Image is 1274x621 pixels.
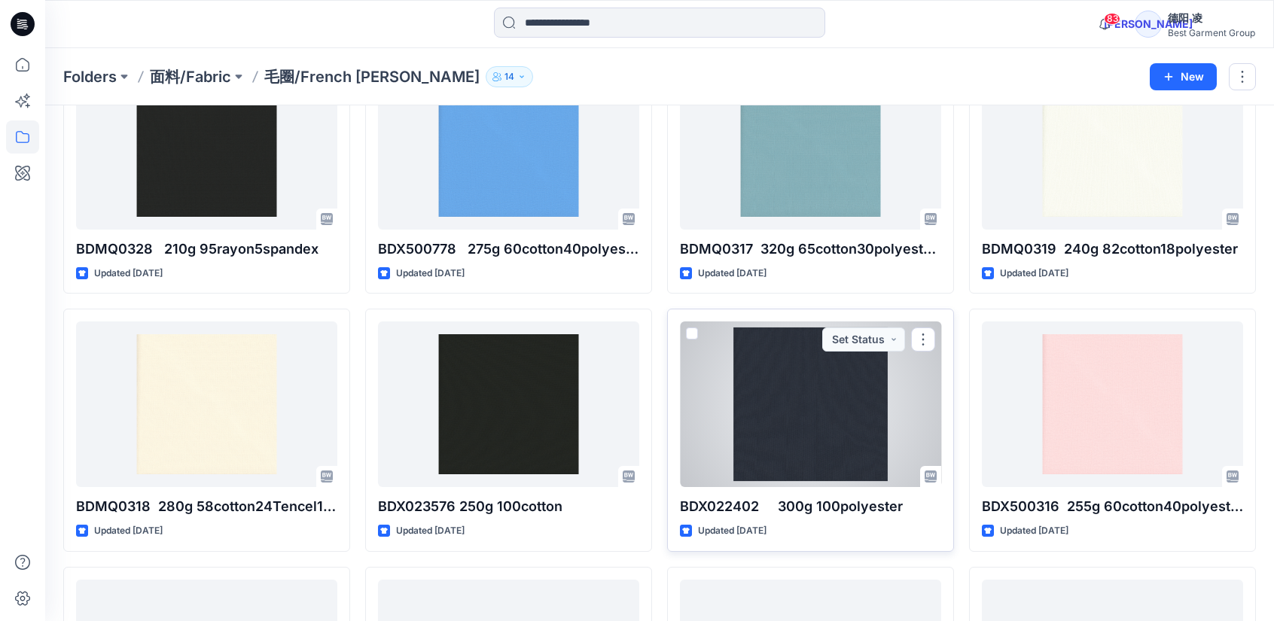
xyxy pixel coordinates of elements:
[76,321,337,487] a: BDMQ0318 280g 58cotton24Tencel18polyester
[63,66,117,87] a: Folders
[1000,523,1068,539] p: Updated [DATE]
[982,496,1243,517] p: BDX500316 255g 60cotton40polyester
[680,496,941,517] p: BDX022402 300g 100polyester
[486,66,533,87] button: 14
[680,321,941,487] a: BDX022402 300g 100polyester
[1168,9,1255,27] div: 德阳 凌
[396,523,465,539] p: Updated [DATE]
[396,266,465,282] p: Updated [DATE]
[680,239,941,260] p: BDMQ0317 320g 65cotton30polyester5spandex
[504,68,514,85] p: 14
[982,64,1243,230] a: BDMQ0319 240g 82cotton18polyester
[1168,27,1255,38] div: Best Garment Group
[680,64,941,230] a: BDMQ0317 320g 65cotton30polyester5spandex
[982,321,1243,487] a: BDX500316 255g 60cotton40polyester
[378,64,639,230] a: BDX500778 275g 60cotton40polyester
[76,64,337,230] a: BDMQ0328 210g 95rayon5spandex
[1104,13,1120,25] span: 83
[378,496,639,517] p: BDX023576 250g 100cotton
[76,239,337,260] p: BDMQ0328 210g 95rayon5spandex
[94,523,163,539] p: Updated [DATE]
[1000,266,1068,282] p: Updated [DATE]
[76,496,337,517] p: BDMQ0318 280g 58cotton24Tencel18polyester
[1135,11,1162,38] div: [PERSON_NAME]
[150,66,231,87] a: 面料/Fabric
[698,266,767,282] p: Updated [DATE]
[982,239,1243,260] p: BDMQ0319 240g 82cotton18polyester
[698,523,767,539] p: Updated [DATE]
[94,266,163,282] p: Updated [DATE]
[378,321,639,487] a: BDX023576 250g 100cotton
[1150,63,1217,90] button: New
[378,239,639,260] p: BDX500778 275g 60cotton40polyester
[264,66,480,87] p: 毛圈/French [PERSON_NAME]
